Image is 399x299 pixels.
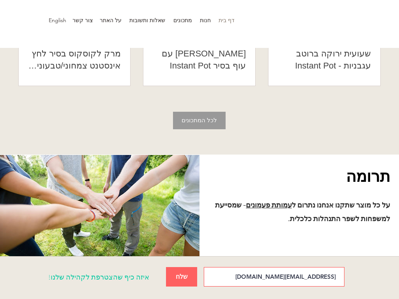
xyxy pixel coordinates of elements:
span: שלח [176,273,187,281]
input: הכניסו מייל לקבלת טיפים ומתכונים [204,267,344,287]
span: על כל מוצר שתקנו אנחנו נתרום ל - שמסייעת למשפחות לשפר התנהלות כלכלית. [215,201,390,223]
a: עמותת פעמונים [246,201,292,209]
a: על האתר [97,14,125,26]
a: [PERSON_NAME] עם עוף בסיר Instant Pot [153,48,246,72]
span: איזה כיף שהצטרפת לקהילה שלנו! [48,273,149,281]
a: לכל המתכונים [173,112,226,129]
a: שעועית ירוקה ברוטב עגבניות - Instant Pot [278,48,371,72]
a: English [45,14,70,26]
nav: אתר [36,14,238,26]
button: שלח [166,267,197,287]
span: לכל המתכונים [182,115,217,126]
a: חנות [196,14,215,26]
a: צור קשר [70,14,97,26]
div: main content [204,267,344,287]
p: צור קשר [69,14,97,26]
a: מרק לקוסקוס בסיר לחץ אינסטנט צמחוני/טבעוני - Instant Pot [28,48,121,72]
a: דף בית [215,14,238,26]
p: על האתר [96,14,125,26]
a: שאלות ותשובות [125,14,169,26]
a: מתכונים [169,14,196,26]
span: תרומה [346,166,390,185]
